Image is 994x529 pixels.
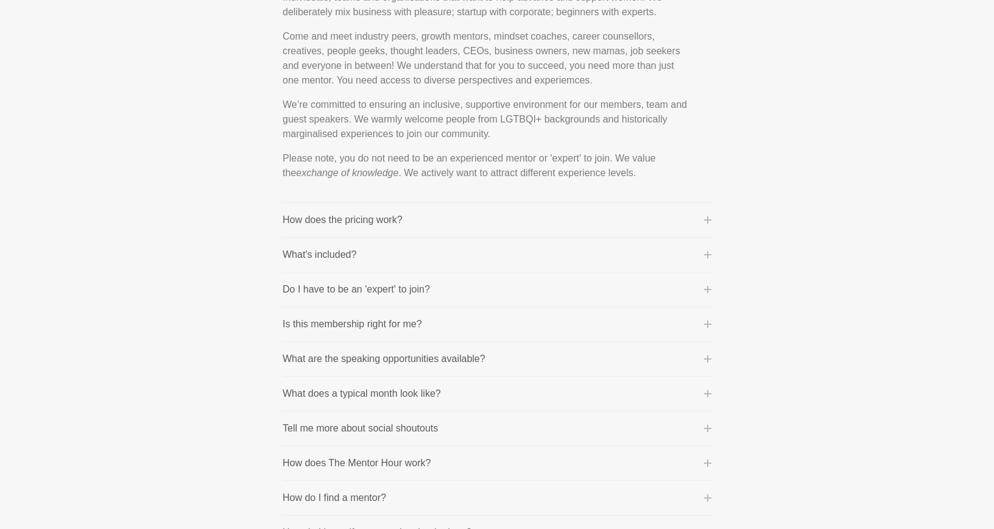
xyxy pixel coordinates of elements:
p: How do I find a mentor? [283,491,386,505]
button: What are the speaking opportunities available? [283,352,711,366]
button: Tell me more about social shoutouts [283,421,711,436]
p: Tell me more about social shoutouts [283,421,438,436]
p: Is this membership right for me? [283,317,422,332]
button: What's included? [283,247,711,262]
p: Please note, you do not need to be an experienced mentor or 'expert' to join. We value the . We a... [283,151,692,180]
p: What does a typical month look like? [283,386,441,401]
p: What's included? [283,247,356,262]
button: Do I have to be an 'expert' to join? [283,282,711,297]
em: exchange of knowledge [296,168,398,178]
button: What does a typical month look like? [283,386,711,401]
p: Do I have to be an 'expert' to join? [283,282,430,297]
p: What are the speaking opportunities available? [283,352,485,366]
button: Is this membership right for me? [283,317,711,332]
p: We’re committed to ensuring an inclusive, supportive environment for our members, team and guest ... [283,98,692,141]
p: How does The Mentor Hour work? [283,456,431,470]
button: How does the pricing work? [283,213,711,227]
p: How does the pricing work? [283,213,403,227]
button: How does The Mentor Hour work? [283,456,711,470]
p: Come and meet industry peers, growth mentors, mindset coaches, career counsellors, creatives, peo... [283,29,692,88]
button: How do I find a mentor? [283,491,711,505]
